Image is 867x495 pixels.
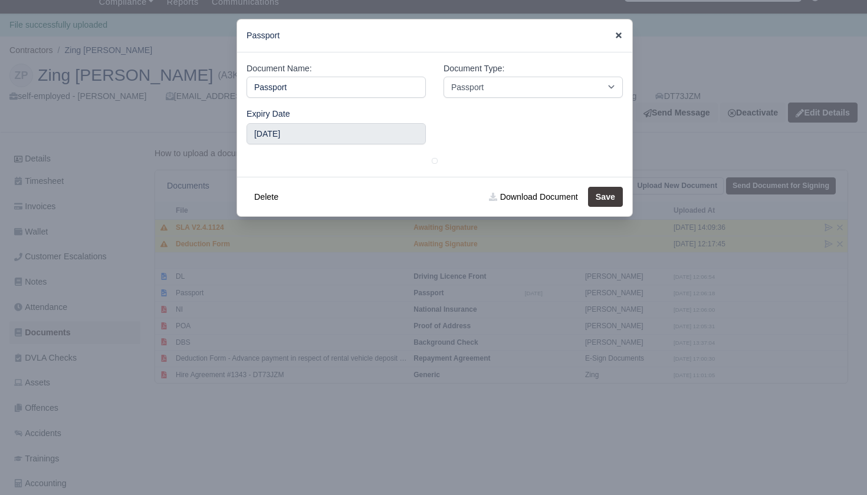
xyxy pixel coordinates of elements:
label: Document Name: [247,62,312,75]
label: Document Type: [444,62,504,75]
a: Download Document [481,187,585,207]
div: Passport [237,19,632,52]
label: Expiry Date [247,107,290,121]
iframe: Chat Widget [808,438,867,495]
button: Save [588,187,623,207]
button: Delete [247,187,286,207]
